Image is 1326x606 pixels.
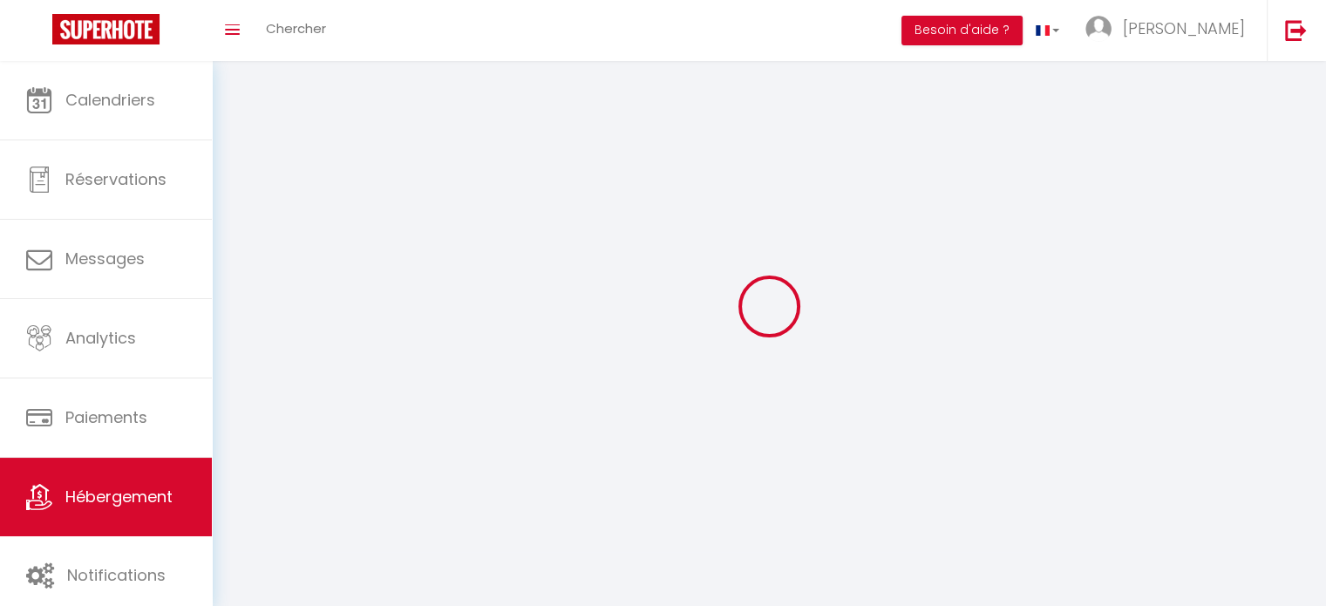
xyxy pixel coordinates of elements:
span: Analytics [65,327,136,349]
span: Paiements [65,406,147,428]
span: Chercher [266,19,326,37]
img: ... [1085,16,1112,42]
img: logout [1285,19,1307,41]
img: Super Booking [52,14,160,44]
span: Calendriers [65,89,155,111]
span: Réservations [65,168,167,190]
span: Messages [65,248,145,269]
span: Notifications [67,564,166,586]
span: Hébergement [65,486,173,507]
span: [PERSON_NAME] [1123,17,1245,39]
button: Ouvrir le widget de chat LiveChat [14,7,66,59]
button: Besoin d'aide ? [901,16,1023,45]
